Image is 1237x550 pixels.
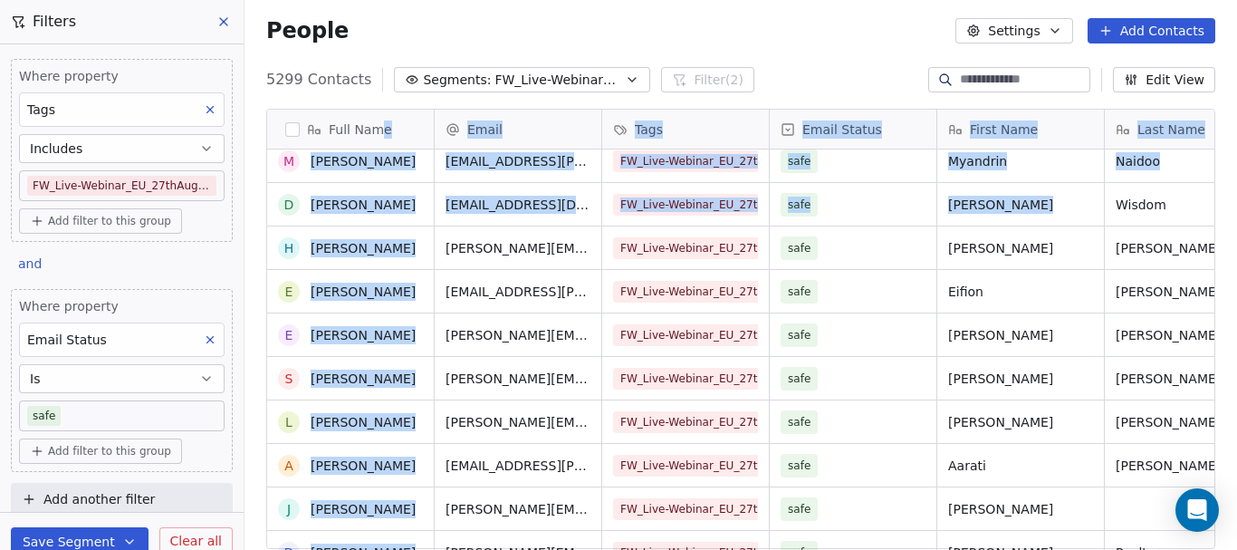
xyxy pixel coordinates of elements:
span: 5299 Contacts [266,69,371,91]
span: [PERSON_NAME] [948,500,1053,518]
span: [EMAIL_ADDRESS][PERSON_NAME][DOMAIN_NAME] [446,283,590,301]
span: Email Status [802,121,882,139]
span: [PERSON_NAME] [948,196,1053,214]
div: Email Status [770,110,936,149]
span: Last Name [1137,121,1205,139]
div: Full Name [267,110,434,149]
span: People [266,17,349,44]
div: Open Intercom Messenger [1175,488,1219,532]
button: Add Contacts [1088,18,1215,43]
span: [PERSON_NAME] [311,370,416,388]
span: [PERSON_NAME] [1116,326,1221,344]
span: [PERSON_NAME] [1116,239,1221,257]
span: M [278,150,300,172]
div: Tags [602,110,769,149]
button: Filter(2) [661,67,754,92]
div: Email [435,110,601,149]
span: Eifion [948,283,983,301]
span: J [278,498,300,520]
span: [PERSON_NAME] [311,239,416,257]
span: [EMAIL_ADDRESS][PERSON_NAME][DOMAIN_NAME] [446,152,590,170]
span: [PERSON_NAME][EMAIL_ADDRESS][PERSON_NAME][DOMAIN_NAME] [446,413,590,431]
span: Full Name [329,121,392,139]
span: Email [467,121,503,139]
span: E [278,324,300,346]
span: [PERSON_NAME] [311,413,416,431]
button: Edit View [1113,67,1215,92]
span: S [278,368,300,390]
div: First Name [937,110,1104,149]
div: grid [267,150,435,550]
span: First Name [970,121,1038,139]
span: [PERSON_NAME][EMAIL_ADDRESS][PERSON_NAME][DOMAIN_NAME] [446,370,590,388]
span: H [278,237,300,259]
span: Myandrin [948,152,1007,170]
span: [PERSON_NAME] [948,326,1053,344]
span: E [278,281,300,303]
span: [PERSON_NAME] [1116,413,1221,431]
span: FW_Live-Webinar_EU_27thAugust'25 - Batch 2 [494,71,621,90]
span: [PERSON_NAME] [948,239,1053,257]
span: Aarati [948,457,986,475]
span: [PERSON_NAME] [1116,370,1221,388]
span: [PERSON_NAME] [311,196,416,214]
span: [PERSON_NAME] [1116,283,1221,301]
span: [PERSON_NAME][EMAIL_ADDRESS][PERSON_NAME][DOMAIN_NAME] [446,500,590,518]
button: Settings [955,18,1072,43]
span: [EMAIL_ADDRESS][PERSON_NAME][DOMAIN_NAME] [446,457,590,475]
span: [PERSON_NAME][EMAIL_ADDRESS][PERSON_NAME][DOMAIN_NAME] [446,326,590,344]
span: A [278,455,300,477]
span: [PERSON_NAME] [311,152,416,170]
span: [PERSON_NAME] [311,500,416,518]
span: L [278,411,300,433]
span: Naidoo [1116,152,1160,170]
span: Wisdom [1116,196,1166,214]
span: [PERSON_NAME] [311,457,416,475]
span: D [278,194,300,216]
span: [PERSON_NAME][EMAIL_ADDRESS][DOMAIN_NAME] [446,239,590,257]
span: [PERSON_NAME] [948,370,1053,388]
span: [PERSON_NAME] [311,283,416,301]
span: [PERSON_NAME] [1116,457,1221,475]
span: Tags [635,121,663,139]
span: Segments: [423,71,491,90]
span: [PERSON_NAME] [311,326,416,344]
span: [PERSON_NAME] [948,413,1053,431]
span: [EMAIL_ADDRESS][DOMAIN_NAME] [446,196,590,214]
